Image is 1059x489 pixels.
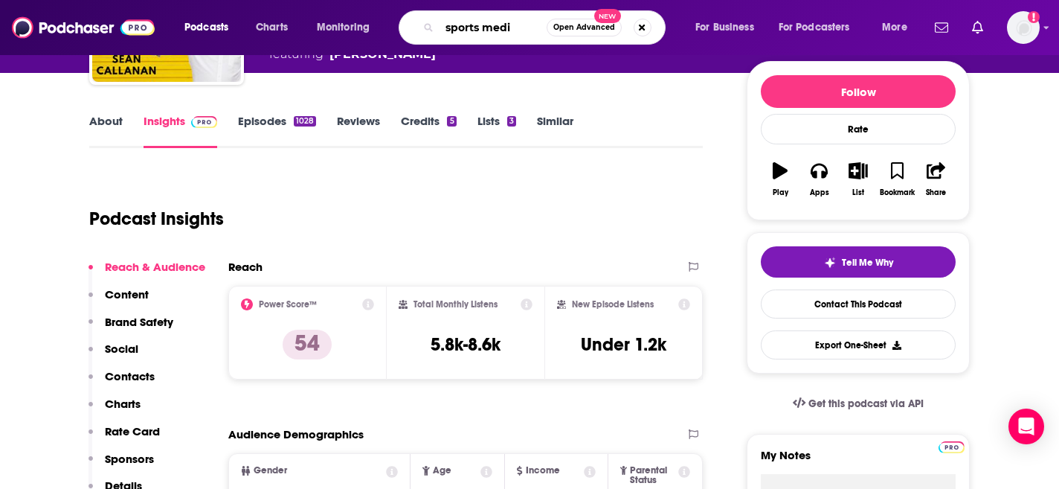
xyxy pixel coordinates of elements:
[88,287,149,315] button: Content
[12,13,155,42] img: Podchaser - Follow, Share and Rate Podcasts
[174,16,248,39] button: open menu
[773,188,788,197] div: Play
[337,114,380,148] a: Reviews
[926,188,946,197] div: Share
[852,188,864,197] div: List
[105,397,141,411] p: Charts
[1008,409,1044,444] div: Open Intercom Messenger
[939,439,965,453] a: Pro website
[317,17,370,38] span: Monitoring
[256,17,288,38] span: Charts
[537,114,573,148] a: Similar
[88,452,154,479] button: Sponsors
[761,153,799,206] button: Play
[966,15,989,40] a: Show notifications dropdown
[769,16,872,39] button: open menu
[685,16,773,39] button: open menu
[572,299,654,310] h2: New Episode Listens
[878,153,916,206] button: Bookmark
[184,17,228,38] span: Podcasts
[761,448,956,474] label: My Notes
[105,452,154,466] p: Sponsors
[1028,11,1040,23] svg: Add a profile image
[89,208,224,230] h1: Podcast Insights
[929,15,954,40] a: Show notifications dropdown
[238,114,316,148] a: Episodes1028
[283,330,332,359] p: 54
[761,246,956,278] button: tell me why sparkleTell Me Why
[695,17,754,38] span: For Business
[294,116,316,127] div: 1028
[594,9,621,23] span: New
[781,386,936,422] a: Get this podcast via API
[191,116,217,128] img: Podchaser Pro
[246,16,297,39] a: Charts
[88,260,205,287] button: Reach & Audience
[553,24,615,31] span: Open Advanced
[761,75,956,108] button: Follow
[1007,11,1040,44] img: User Profile
[917,153,956,206] button: Share
[433,466,451,476] span: Age
[507,116,516,127] div: 3
[105,315,173,329] p: Brand Safety
[401,114,456,148] a: Credits5
[839,153,878,206] button: List
[581,333,666,356] h3: Under 1.2k
[88,424,160,452] button: Rate Card
[526,466,560,476] span: Income
[88,397,141,424] button: Charts
[799,153,838,206] button: Apps
[105,342,138,356] p: Social
[88,369,155,397] button: Contacts
[810,188,829,197] div: Apps
[105,260,205,274] p: Reach & Audience
[88,342,138,369] button: Social
[842,257,893,269] span: Tell Me Why
[872,16,926,39] button: open menu
[1007,11,1040,44] span: Logged in as bbrockman
[761,330,956,359] button: Export One-Sheet
[431,333,500,356] h3: 5.8k-8.6k
[306,16,389,39] button: open menu
[761,290,956,319] a: Contact This Podcast
[105,369,155,383] p: Contacts
[105,424,160,438] p: Rate Card
[89,114,123,148] a: About
[779,17,850,38] span: For Podcasters
[105,287,149,301] p: Content
[882,17,907,38] span: More
[880,188,915,197] div: Bookmark
[447,116,456,127] div: 5
[824,257,836,269] img: tell me why sparkle
[477,114,516,148] a: Lists3
[808,397,924,410] span: Get this podcast via API
[939,441,965,453] img: Podchaser Pro
[630,466,675,485] span: Parental Status
[761,114,956,144] div: Rate
[413,299,498,310] h2: Total Monthly Listens
[547,19,622,36] button: Open AdvancedNew
[254,466,287,476] span: Gender
[440,16,547,39] input: Search podcasts, credits, & more...
[88,315,173,342] button: Brand Safety
[413,10,680,45] div: Search podcasts, credits, & more...
[259,299,317,310] h2: Power Score™
[1007,11,1040,44] button: Show profile menu
[228,427,364,441] h2: Audience Demographics
[228,260,263,274] h2: Reach
[144,114,217,148] a: InsightsPodchaser Pro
